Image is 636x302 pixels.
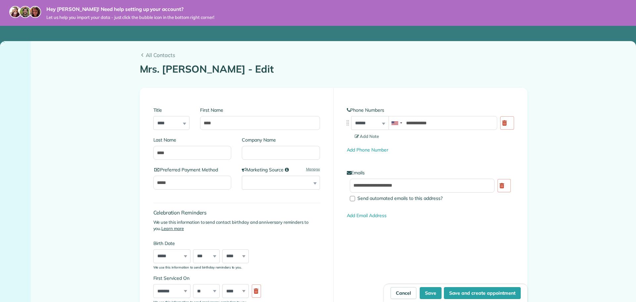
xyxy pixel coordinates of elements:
a: Cancel [391,287,416,299]
span: Add Note [355,134,379,139]
img: michelle-19f622bdf1676172e81f8f8fba1fb50e276960ebfe0243fe18214015130c80e4.jpg [29,6,41,18]
div: United States: +1 [389,116,404,130]
img: jorge-587dff0eeaa6aab1f244e6dc62b8924c3b6ad411094392a53c71c6c4a576187d.jpg [19,6,31,18]
label: Emails [347,169,514,176]
span: Send automated emails to this address? [357,195,443,201]
button: Save and create appointment [444,287,521,299]
a: Manage [306,166,320,172]
strong: Hey [PERSON_NAME]! Need help setting up your account? [46,6,214,13]
button: Save [420,287,442,299]
span: All Contacts [146,51,527,59]
a: Add Phone Number [347,147,388,153]
img: drag_indicator-119b368615184ecde3eda3c64c821f6cf29d3e2b97b89ee44bc31753036683e5.png [344,119,351,126]
label: Birth Date [153,240,264,247]
h1: Mrs. [PERSON_NAME] - Edit [140,64,527,75]
a: Learn more [161,226,184,231]
label: Title [153,107,190,113]
label: First Name [200,107,320,113]
label: Phone Numbers [347,107,514,113]
label: Preferred Payment Method [153,166,232,173]
label: Company Name [242,137,320,143]
p: We use this information to send contact birthday and anniversary reminders to you. [153,219,320,232]
a: Add Email Address [347,212,387,218]
span: Let us help you import your data - just click the bubble icon in the bottom right corner! [46,15,214,20]
img: maria-72a9807cf96188c08ef61303f053569d2e2a8a1cde33d635c8a3ac13582a053d.jpg [9,6,21,18]
h4: Celebration Reminders [153,210,320,215]
label: Last Name [153,137,232,143]
label: First Serviced On [153,275,264,281]
sub: We use this information to send birthday reminders to you. [153,265,242,269]
label: Marketing Source [242,166,320,173]
a: All Contacts [140,51,527,59]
